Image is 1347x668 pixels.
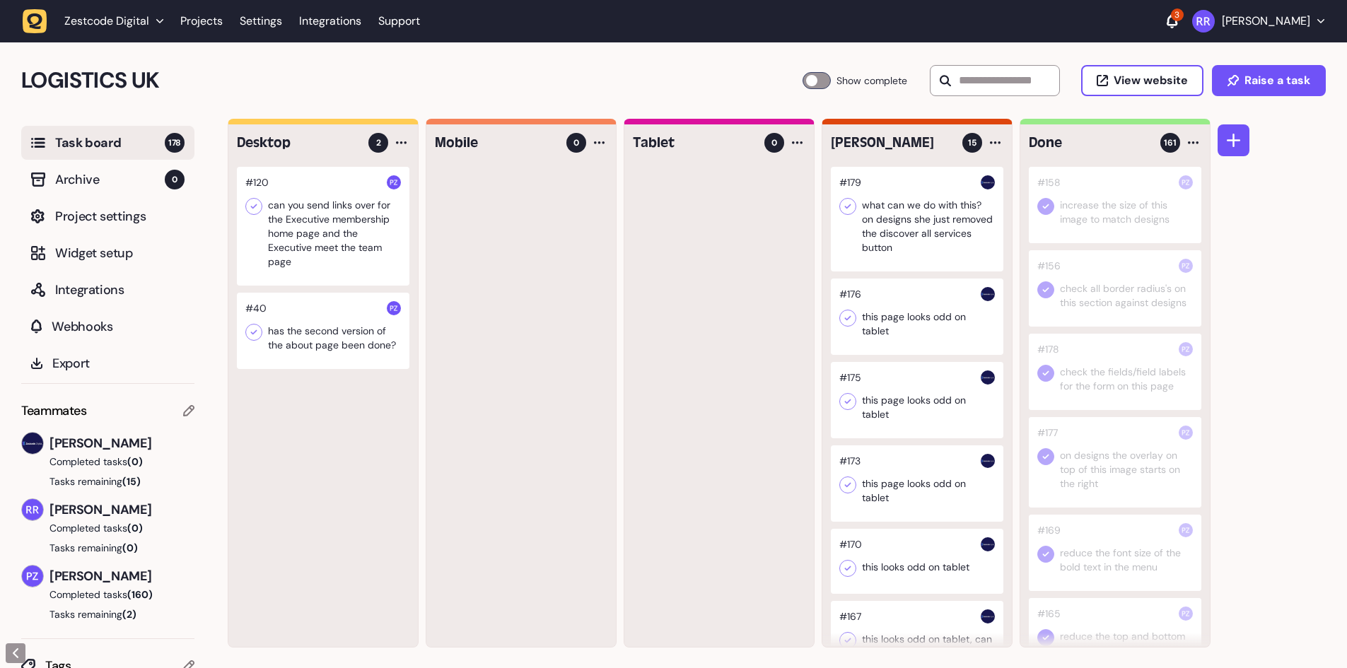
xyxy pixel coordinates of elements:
span: 0 [771,136,777,149]
button: Widget setup [21,236,194,270]
h2: LOGISTICS UK [21,64,803,98]
button: Tasks remaining(0) [21,541,194,555]
span: [PERSON_NAME] [49,500,194,520]
span: [PERSON_NAME] [49,566,194,586]
img: Harry Robinson [981,454,995,468]
span: Show complete [836,72,907,89]
h4: Harry [831,133,952,153]
h4: Tablet [633,133,754,153]
span: (0) [127,455,143,468]
img: Paris Zisis [1179,523,1193,537]
a: Support [378,14,420,28]
a: Settings [240,8,282,34]
button: Completed tasks(0) [21,521,183,535]
img: Paris Zisis [387,301,401,315]
img: Paris Zisis [1179,426,1193,440]
button: Export [21,346,194,380]
button: Raise a task [1212,65,1326,96]
div: 3 [1171,8,1184,21]
span: (160) [127,588,153,601]
button: Zestcode Digital [23,8,172,34]
span: Project settings [55,206,185,226]
img: Paris Zisis [22,566,43,587]
button: Completed tasks(0) [21,455,183,469]
button: [PERSON_NAME] [1192,10,1324,33]
span: [PERSON_NAME] [49,433,194,453]
span: Widget setup [55,243,185,263]
span: Teammates [21,401,87,421]
h4: Mobile [435,133,556,153]
img: Harry Robinson [981,175,995,189]
img: Riki-leigh Robinson [22,499,43,520]
span: 0 [573,136,579,149]
span: Export [52,353,185,373]
span: (15) [122,475,141,488]
p: [PERSON_NAME] [1222,14,1310,28]
span: Task board [55,133,165,153]
img: Harry Robinson [981,370,995,385]
span: 161 [1164,136,1177,149]
img: Harry Robinson [981,609,995,623]
span: 0 [165,170,185,189]
img: Riki-leigh Robinson [1192,10,1215,33]
h4: Desktop [237,133,358,153]
span: Webhooks [52,317,185,336]
button: Integrations [21,273,194,307]
h4: Done [1029,133,1150,153]
span: View website [1114,75,1188,86]
img: Harry Robinson [981,287,995,301]
button: Webhooks [21,310,194,344]
span: Raise a task [1244,75,1310,86]
img: Paris Zisis [1179,342,1193,356]
span: (0) [127,522,143,534]
span: 2 [376,136,381,149]
button: Archive0 [21,163,194,197]
button: Tasks remaining(2) [21,607,194,621]
button: Task board178 [21,126,194,160]
img: Paris Zisis [1179,175,1193,189]
img: Paris Zisis [1179,607,1193,621]
a: Projects [180,8,223,34]
span: 15 [968,136,976,149]
a: Integrations [299,8,361,34]
span: Zestcode Digital [64,14,149,28]
img: Paris Zisis [1179,259,1193,273]
button: View website [1081,65,1203,96]
button: Project settings [21,199,194,233]
span: Archive [55,170,165,189]
span: Integrations [55,280,185,300]
img: Harry Robinson [22,433,43,454]
span: (2) [122,608,136,621]
span: (0) [122,541,138,554]
button: Tasks remaining(15) [21,474,194,488]
span: 178 [165,133,185,153]
img: Harry Robinson [981,537,995,551]
img: Paris Zisis [387,175,401,189]
button: Completed tasks(160) [21,587,183,602]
